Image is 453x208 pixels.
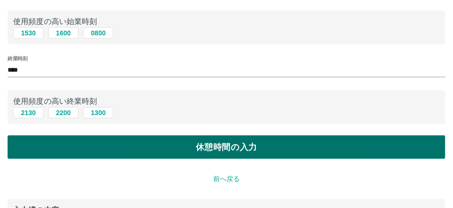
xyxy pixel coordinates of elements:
button: 1530 [13,27,44,39]
label: 終業時刻 [8,55,27,62]
p: 使用頻度の高い終業時刻 [13,96,440,107]
p: 前へ戻る [8,174,445,184]
button: 0800 [83,27,113,39]
button: 1300 [83,107,113,118]
button: 2200 [48,107,78,118]
button: 休憩時間の入力 [8,135,445,159]
button: 1600 [48,27,78,39]
button: 2130 [13,107,44,118]
p: 使用頻度の高い始業時刻 [13,16,440,27]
